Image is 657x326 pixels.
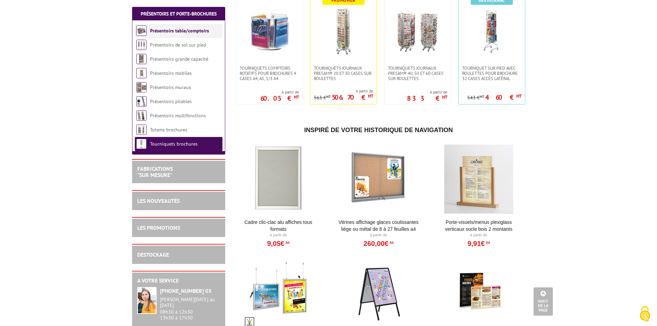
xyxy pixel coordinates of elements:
[240,66,299,81] span: Tourniquets comptoirs rotatifs pour brochures 4 Cases A4, A5, 1/3 A4
[137,287,157,314] img: widget-service.jpg
[236,233,321,238] p: À partir de
[485,240,490,245] sup: HT
[136,110,147,121] img: Présentoirs multifonctions
[336,219,421,233] a: Vitrines affichage glaces coulissantes liège ou métal de 8 à 27 feuilles A4
[137,278,220,284] h2: A votre service
[314,95,331,100] p: 563 €
[260,96,299,100] p: 60.05 €
[442,94,447,100] sup: HT
[137,251,169,258] a: DESTOCKAGE
[267,241,289,246] a: 9,05€HT
[314,88,373,94] span: A partir de
[385,66,451,81] a: Tourniquets journaux Presam® 40, 50 et 60 cases sur roulettes
[150,84,191,90] a: Présentoirs muraux
[137,197,180,204] a: LES NOUVEAUTÉS
[150,42,206,48] a: Présentoirs de sol sur pied
[137,165,173,178] a: FABRICATIONS"Sur Mesure"
[636,305,654,323] img: Cookies (fenêtre modale)
[136,96,147,107] img: Présentoirs pliables
[407,96,447,100] p: 833 €
[137,224,180,231] a: LES PROMOTIONS
[485,95,521,99] p: 460 €
[160,287,211,294] strong: [PHONE_NUMBER] 03
[388,66,447,81] span: Tourniquets journaux Presam® 40, 50 et 60 cases sur roulettes
[534,287,553,316] a: Haut de la page
[332,95,373,99] p: 506.70 €
[336,233,421,238] p: À partir de
[150,98,192,105] a: Présentoirs pliables
[236,66,302,81] a: Tourniquets comptoirs rotatifs pour brochures 4 Cases A4, A5, 1/3 A4
[160,297,220,320] div: 08h30 à 12h30 13h30 à 17h30
[150,112,206,119] a: Présentoirs multifonctions
[160,297,220,308] div: [PERSON_NAME][DATE] au [DATE]
[150,28,209,34] a: Présentoirs table/comptoirs
[150,56,208,62] a: Présentoirs grande capacité
[368,93,373,99] sup: HT
[459,66,525,81] a: Tourniquet sur pied avec roulettes pour brochure 32 cases accès latéral
[436,219,521,233] a: Porte-Visuels/Menus Plexiglass Verticaux Socle Bois 2 Montants
[394,7,442,55] img: Tourniquets journaux Presam® 40, 50 et 60 cases sur roulettes
[467,241,490,246] a: 9,91€HT
[150,141,198,147] a: Tourniquets brochures
[260,89,299,95] span: A partir de
[319,7,368,55] img: Tourniquets journaux Presam® 20 et 30 cases sur roulettes
[136,139,147,149] img: Tourniquets brochures
[516,93,521,99] sup: HT
[388,240,394,245] sup: HT
[150,127,187,133] a: Totems brochures
[314,66,373,81] span: Tourniquets journaux Presam® 20 et 30 cases sur roulettes
[310,66,377,81] a: Tourniquets journaux Presam® 20 et 30 cases sur roulettes
[294,94,299,100] sup: HT
[136,54,147,64] img: Présentoirs grande capacité
[407,89,447,95] span: A partir de
[136,40,147,50] img: Présentoirs de sol sur pied
[480,94,484,99] sup: HT
[468,7,516,55] img: Tourniquet sur pied avec roulettes pour brochure 32 cases accès latéral
[364,241,394,246] a: 260,00€HT
[633,303,657,326] button: Cookies (fenêtre modale)
[436,233,521,238] p: À partir de
[136,82,147,92] img: Présentoirs muraux
[462,66,521,81] span: Tourniquet sur pied avec roulettes pour brochure 32 cases accès latéral
[136,26,147,36] img: Présentoirs table/comptoirs
[304,127,453,134] span: Inspiré de votre historique de navigation
[326,94,331,99] sup: HT
[245,7,293,55] img: Tourniquets comptoirs rotatifs pour brochures 4 Cases A4, A5, 1/3 A4
[136,125,147,135] img: Totems brochures
[236,219,321,233] a: Cadre Clic-Clac Alu affiches tous formats
[467,95,484,100] p: 543 €
[141,11,217,17] a: Présentoirs et Porte-brochures
[284,240,289,245] sup: HT
[150,70,192,76] a: Présentoirs mobiles
[136,68,147,78] img: Présentoirs mobiles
